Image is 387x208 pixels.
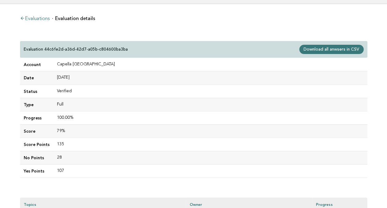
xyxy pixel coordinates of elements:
[53,58,367,71] td: Capella [GEOGRAPHIC_DATA]
[53,98,367,111] td: Full
[20,85,53,98] td: Status
[20,71,53,85] td: Date
[24,47,128,52] p: Evaluation 44c6fe2d-a36d-42d7-a05b-c804600ba3ba
[20,16,50,21] a: Evaluations
[299,45,363,54] a: Download all anwsers in CSV
[53,111,367,124] td: 100.00%
[20,164,53,178] td: Yes Points
[53,138,367,151] td: 135
[20,124,53,138] td: Score
[20,98,53,111] td: Type
[20,58,53,71] td: Account
[52,16,95,21] li: Evaluation details
[53,124,367,138] td: 79%
[53,151,367,164] td: 28
[20,138,53,151] td: Score Points
[53,71,367,85] td: [DATE]
[53,164,367,178] td: 107
[20,111,53,124] td: Progress
[20,151,53,164] td: No Points
[53,85,367,98] td: Verified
